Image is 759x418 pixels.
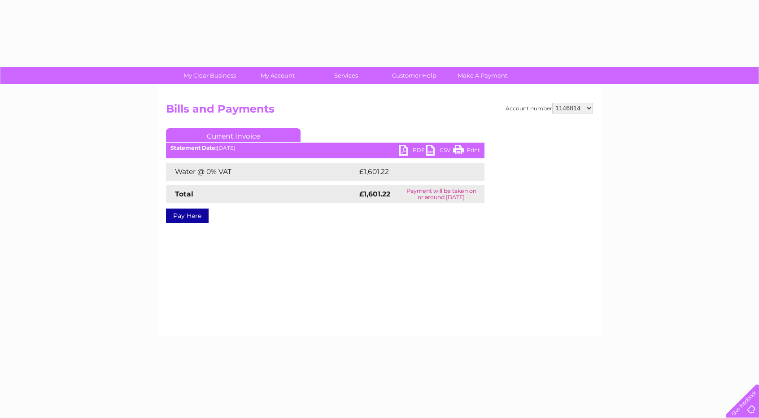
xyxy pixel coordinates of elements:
[173,67,247,84] a: My Clear Business
[175,190,193,198] strong: Total
[166,103,593,120] h2: Bills and Payments
[357,163,470,181] td: £1,601.22
[166,163,357,181] td: Water @ 0% VAT
[426,145,453,158] a: CSV
[241,67,315,84] a: My Account
[359,190,390,198] strong: £1,601.22
[309,67,383,84] a: Services
[453,145,480,158] a: Print
[399,145,426,158] a: PDF
[166,145,484,151] div: [DATE]
[506,103,593,113] div: Account number
[377,67,451,84] a: Customer Help
[166,209,209,223] a: Pay Here
[166,128,301,142] a: Current Invoice
[170,144,217,151] b: Statement Date:
[445,67,519,84] a: Make A Payment
[398,185,484,203] td: Payment will be taken on or around [DATE]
